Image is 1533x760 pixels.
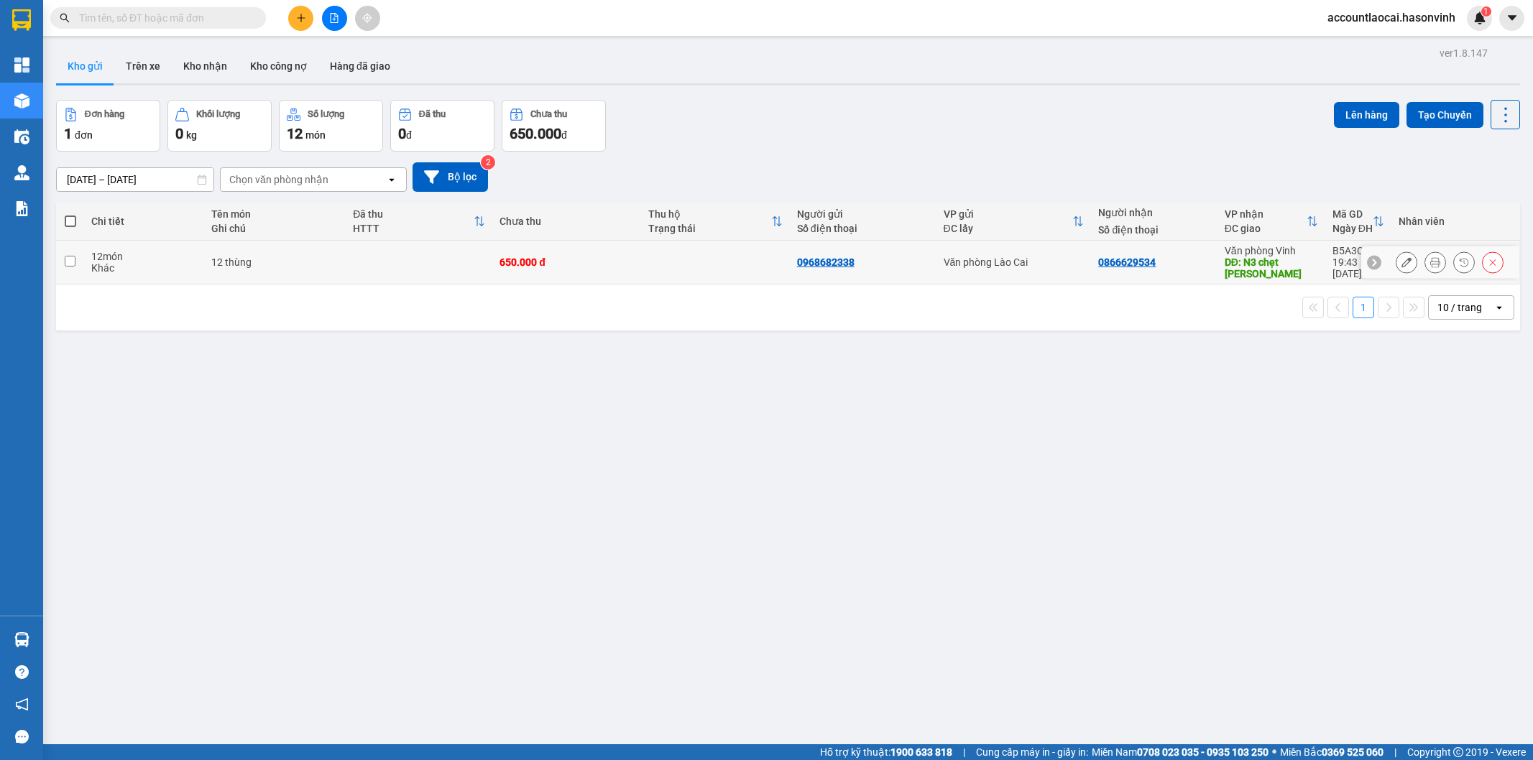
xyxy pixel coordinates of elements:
button: Bộ lọc [413,162,488,192]
div: Ghi chú [211,223,339,234]
span: | [963,744,965,760]
span: Cung cấp máy in - giấy in: [976,744,1088,760]
span: question-circle [15,665,29,679]
span: aim [362,13,372,23]
span: message [15,730,29,743]
span: Hỗ trợ kỹ thuật: [820,744,952,760]
button: 1 [1353,297,1374,318]
div: Văn phòng Vinh [1225,245,1318,256]
span: kg [186,129,197,141]
button: file-add [322,6,347,31]
th: Toggle SortBy [641,203,790,241]
span: Miền Nam [1092,744,1269,760]
span: notification [15,698,29,711]
div: HTTT [353,223,474,234]
img: warehouse-icon [14,129,29,144]
div: Người gửi [797,208,929,220]
div: Thu hộ [648,208,771,220]
div: 19:43 [DATE] [1332,256,1384,279]
span: search [60,13,70,23]
div: Chi tiết [91,216,196,227]
div: Số điện thoại [797,223,929,234]
div: Chưa thu [530,109,567,119]
div: B5A3CUR5 [1332,245,1384,256]
span: món [305,129,326,141]
span: plus [296,13,306,23]
button: Kho nhận [172,49,239,83]
input: Tìm tên, số ĐT hoặc mã đơn [79,10,249,26]
div: 12 món [91,251,196,262]
img: logo-vxr [12,9,31,31]
img: icon-new-feature [1473,11,1486,24]
div: Khối lượng [196,109,240,119]
span: đ [561,129,567,141]
span: 12 [287,125,303,142]
button: Kho gửi [56,49,114,83]
div: VP nhận [1225,208,1307,220]
span: đơn [75,129,93,141]
strong: 1900 633 818 [890,746,952,758]
span: Miền Bắc [1280,744,1384,760]
button: Chưa thu650.000đ [502,100,606,152]
div: ver 1.8.147 [1440,45,1488,61]
div: ĐC giao [1225,223,1307,234]
button: plus [288,6,313,31]
div: Chưa thu [500,216,634,227]
div: 0866629534 [1098,256,1156,268]
strong: 0369 525 060 [1322,746,1384,758]
button: Đã thu0đ [390,100,494,152]
div: Số điện thoại [1098,224,1210,236]
div: ĐC lấy [944,223,1073,234]
button: Kho công nợ [239,49,318,83]
span: đ [406,129,412,141]
div: Nhân viên [1399,216,1511,227]
span: accountlaocai.hasonvinh [1316,9,1467,27]
button: Lên hàng [1334,102,1399,128]
div: Chọn văn phòng nhận [229,172,328,187]
svg: open [1493,302,1505,313]
span: 0 [398,125,406,142]
img: warehouse-icon [14,93,29,108]
button: Tạo Chuyến [1407,102,1483,128]
div: Tên món [211,208,339,220]
div: VP gửi [944,208,1073,220]
th: Toggle SortBy [1217,203,1325,241]
div: Văn phòng Lào Cai [944,256,1085,268]
div: Mã GD [1332,208,1373,220]
img: dashboard-icon [14,57,29,73]
div: Ngày ĐH [1332,223,1373,234]
button: Khối lượng0kg [167,100,272,152]
span: 650.000 [510,125,561,142]
sup: 2 [481,155,495,170]
button: Đơn hàng1đơn [56,100,160,152]
div: 0968682338 [797,256,855,268]
span: ⚪️ [1272,749,1276,755]
div: 650.000 đ [500,256,634,268]
div: DĐ: N3 chẹt Thanh Hoá [1225,256,1318,279]
div: Khác [91,262,196,274]
th: Toggle SortBy [346,203,492,241]
span: | [1394,744,1396,760]
button: aim [355,6,380,31]
span: copyright [1453,747,1463,757]
span: caret-down [1506,11,1519,24]
button: caret-down [1499,6,1524,31]
div: Đơn hàng [85,109,124,119]
img: solution-icon [14,201,29,216]
div: 10 / trang [1437,300,1482,315]
button: Trên xe [114,49,172,83]
div: Trạng thái [648,223,771,234]
span: 1 [64,125,72,142]
div: Đã thu [419,109,446,119]
sup: 1 [1481,6,1491,17]
img: warehouse-icon [14,165,29,180]
input: Select a date range. [57,168,213,191]
div: Người nhận [1098,207,1210,218]
svg: open [386,174,397,185]
div: Sửa đơn hàng [1396,251,1417,273]
img: warehouse-icon [14,632,29,647]
th: Toggle SortBy [1325,203,1391,241]
div: 12 thùng [211,256,339,268]
th: Toggle SortBy [936,203,1092,241]
span: 1 [1483,6,1488,17]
